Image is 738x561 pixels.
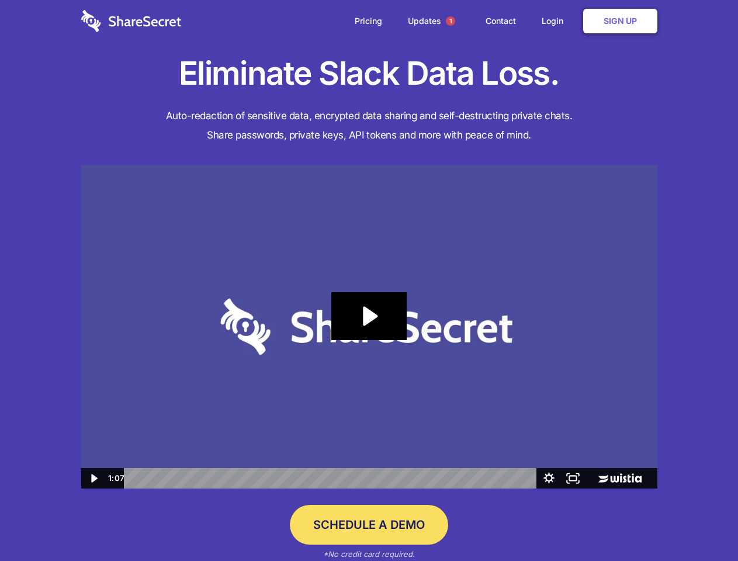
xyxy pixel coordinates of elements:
img: Sharesecret [81,165,657,489]
h4: Auto-redaction of sensitive data, encrypted data sharing and self-destructing private chats. Shar... [81,106,657,145]
img: logo-wordmark-white-trans-d4663122ce5f474addd5e946df7df03e33cb6a1c49d2221995e7729f52c070b2.svg [81,10,181,32]
a: Login [530,3,581,39]
a: Contact [474,3,528,39]
h1: Eliminate Slack Data Loss. [81,53,657,95]
button: Play Video [81,468,105,489]
iframe: Drift Widget Chat Controller [680,503,724,547]
a: Pricing [343,3,394,39]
